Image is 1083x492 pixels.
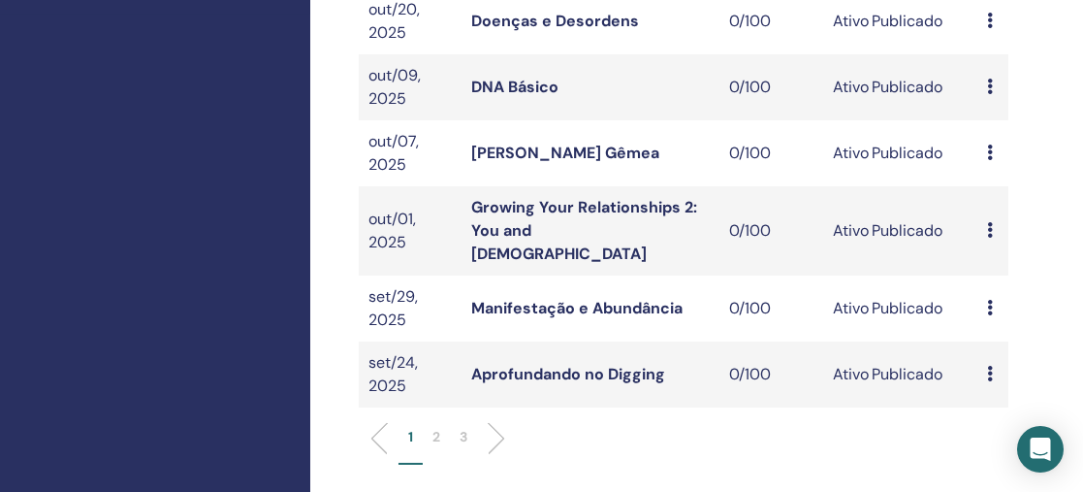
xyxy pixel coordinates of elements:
[719,342,822,408] td: 0/100
[823,276,978,342] td: Ativo Publicado
[359,54,462,120] td: out/09, 2025
[471,298,683,318] a: Manifestação e Abundância
[823,120,978,186] td: Ativo Publicado
[471,364,665,384] a: Aprofundando no Digging
[359,342,462,408] td: set/24, 2025
[1017,426,1064,473] div: Open Intercom Messenger
[823,186,978,276] td: Ativo Publicado
[823,342,978,408] td: Ativo Publicado
[432,427,440,447] p: 2
[719,276,822,342] td: 0/100
[359,276,462,342] td: set/29, 2025
[719,186,822,276] td: 0/100
[719,120,822,186] td: 0/100
[471,11,639,31] a: Doenças e Desordens
[471,143,659,163] a: [PERSON_NAME] Gêmea
[471,77,558,97] a: DNA Básico
[359,186,462,276] td: out/01, 2025
[823,54,978,120] td: Ativo Publicado
[460,427,467,447] p: 3
[359,120,462,186] td: out/07, 2025
[408,427,413,447] p: 1
[719,54,822,120] td: 0/100
[471,197,697,264] a: Growing Your Relationships 2: You and [DEMOGRAPHIC_DATA]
